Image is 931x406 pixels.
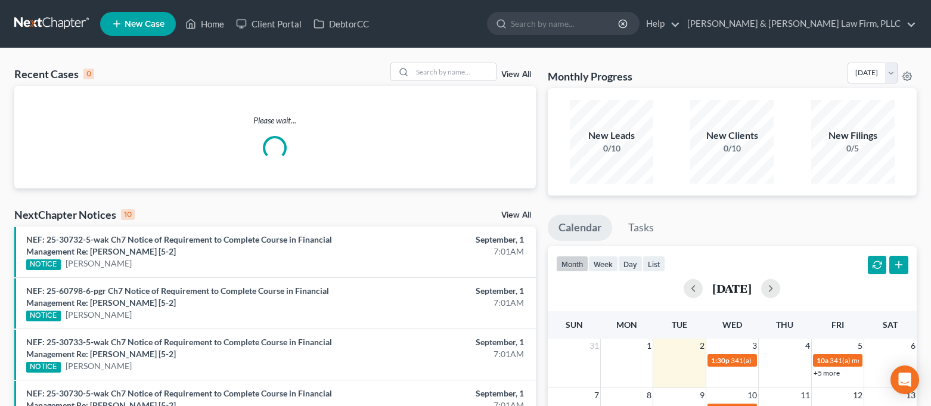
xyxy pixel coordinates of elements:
[617,215,665,241] a: Tasks
[566,320,583,330] span: Sun
[643,256,665,272] button: list
[26,286,329,308] a: NEF: 25-60798-6-pgr Ch7 Notice of Requirement to Complete Course in Financial Management Re: [PER...
[26,259,61,270] div: NOTICE
[366,297,524,309] div: 7:01AM
[890,365,919,394] div: Open Intercom Messenger
[501,211,531,219] a: View All
[366,234,524,246] div: September, 1
[776,320,793,330] span: Thu
[804,339,811,353] span: 4
[731,356,846,365] span: 341(a) meeting for [PERSON_NAME]
[230,13,308,35] a: Client Portal
[366,348,524,360] div: 7:01AM
[618,256,643,272] button: day
[83,69,94,79] div: 0
[712,282,752,295] h2: [DATE]
[588,256,618,272] button: week
[14,207,135,222] div: NextChapter Notices
[366,285,524,297] div: September, 1
[548,69,632,83] h3: Monthly Progress
[179,13,230,35] a: Home
[681,13,916,35] a: [PERSON_NAME] & [PERSON_NAME] Law Firm, PLLC
[690,129,774,142] div: New Clients
[799,388,811,402] span: 11
[570,129,653,142] div: New Leads
[646,339,653,353] span: 1
[511,13,620,35] input: Search by name...
[570,142,653,154] div: 0/10
[14,114,536,126] p: Please wait...
[125,20,165,29] span: New Case
[811,142,895,154] div: 0/5
[556,256,588,272] button: month
[690,142,774,154] div: 0/10
[548,215,612,241] a: Calendar
[66,360,132,372] a: [PERSON_NAME]
[366,246,524,258] div: 7:01AM
[26,234,332,256] a: NEF: 25-30732-5-wak Ch7 Notice of Requirement to Complete Course in Financial Management Re: [PER...
[26,337,332,359] a: NEF: 25-30733-5-wak Ch7 Notice of Requirement to Complete Course in Financial Management Re: [PER...
[699,388,706,402] span: 9
[121,209,135,220] div: 10
[646,388,653,402] span: 8
[672,320,687,330] span: Tue
[640,13,680,35] a: Help
[817,356,828,365] span: 10a
[366,336,524,348] div: September, 1
[811,129,895,142] div: New Filings
[751,339,758,353] span: 3
[711,356,730,365] span: 1:30p
[66,258,132,269] a: [PERSON_NAME]
[856,339,864,353] span: 5
[26,362,61,373] div: NOTICE
[722,320,742,330] span: Wed
[308,13,375,35] a: DebtorCC
[905,388,917,402] span: 13
[883,320,898,330] span: Sat
[588,339,600,353] span: 31
[746,388,758,402] span: 10
[26,311,61,321] div: NOTICE
[14,67,94,81] div: Recent Cases
[616,320,637,330] span: Mon
[910,339,917,353] span: 6
[831,320,844,330] span: Fri
[412,63,496,80] input: Search by name...
[501,70,531,79] a: View All
[699,339,706,353] span: 2
[366,388,524,399] div: September, 1
[66,309,132,321] a: [PERSON_NAME]
[814,368,840,377] a: +5 more
[852,388,864,402] span: 12
[593,388,600,402] span: 7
